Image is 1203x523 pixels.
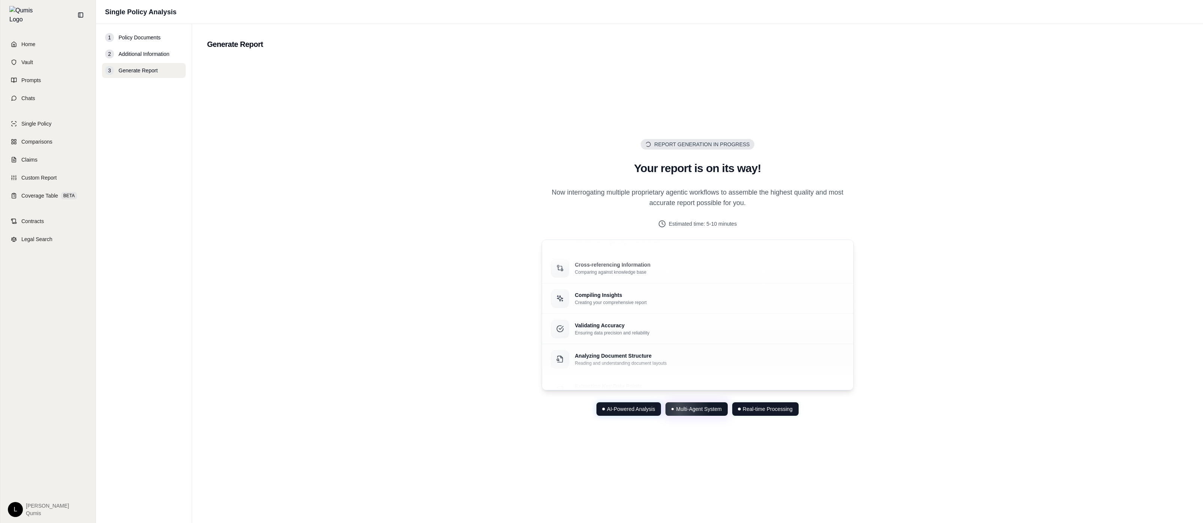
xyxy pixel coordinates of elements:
p: Creating your comprehensive report [575,299,647,305]
span: Comparisons [21,138,52,145]
h2: Generate Report [207,39,1188,49]
a: Chats [5,90,91,106]
span: Report Generation in Progress [654,141,749,148]
span: Generate Report [119,67,158,74]
p: Extracting Key Data Points [575,382,664,390]
p: Reading and understanding document layouts [575,360,667,366]
span: Policy Documents [119,34,161,41]
span: Chats [21,94,35,102]
p: Analyzing Document Structure [575,352,667,359]
a: Comparisons [5,133,91,150]
a: Contracts [5,213,91,229]
span: Claims [21,156,38,163]
span: BETA [61,192,77,199]
span: Custom Report [21,174,57,181]
a: Claims [5,151,91,168]
a: Single Policy [5,115,91,132]
span: Qumis [26,510,69,517]
span: Home [21,40,35,48]
button: Collapse sidebar [75,9,87,21]
h2: Your report is on its way! [542,162,854,175]
div: L [8,502,23,517]
h1: Single Policy Analysis [105,7,176,17]
p: Ensuring data precision and reliability [575,330,650,336]
p: Comparing against knowledge base [575,269,650,275]
a: Vault [5,54,91,70]
a: Prompts [5,72,91,88]
span: Additional Information [119,50,169,58]
span: Multi-Agent System [676,405,721,413]
a: Home [5,36,91,52]
span: Coverage Table [21,192,58,199]
span: Contracts [21,217,44,225]
p: Identifying and organizing crucial information [575,238,664,244]
span: Real-time Processing [743,405,793,413]
div: 3 [105,66,114,75]
span: Estimated time: 5-10 minutes [669,220,737,228]
span: Legal Search [21,235,53,243]
a: Custom Report [5,169,91,186]
span: AI-Powered Analysis [607,405,655,413]
span: Single Policy [21,120,51,127]
span: Prompts [21,76,41,84]
div: 2 [105,49,114,58]
p: Validating Accuracy [575,321,650,329]
p: Now interrogating multiple proprietary agentic workflows to assemble the highest quality and most... [542,187,854,208]
p: Compiling Insights [575,291,647,298]
p: Cross-referencing Information [575,261,650,268]
span: [PERSON_NAME] [26,502,69,510]
div: 1 [105,33,114,42]
span: Vault [21,58,33,66]
img: Qumis Logo [9,6,38,24]
a: Coverage TableBETA [5,187,91,204]
a: Legal Search [5,231,91,247]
